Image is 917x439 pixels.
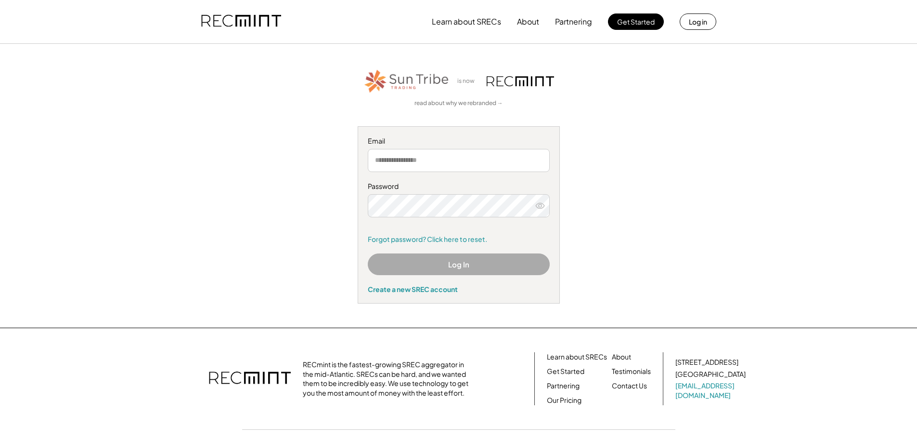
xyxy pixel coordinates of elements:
a: Testimonials [612,367,651,376]
a: Get Started [547,367,584,376]
a: Partnering [547,381,580,391]
img: STT_Horizontal_Logo%2B-%2BColor.png [363,68,450,94]
button: Get Started [608,13,664,30]
a: Forgot password? Click here to reset. [368,235,550,244]
a: [EMAIL_ADDRESS][DOMAIN_NAME] [675,381,748,400]
div: Email [368,136,550,146]
a: Learn about SRECs [547,352,607,362]
button: Log In [368,253,550,275]
div: Create a new SREC account [368,285,550,293]
div: [GEOGRAPHIC_DATA] [675,370,746,379]
button: Log in [680,13,716,30]
img: recmint-logotype%403x.png [201,5,281,38]
a: Our Pricing [547,396,581,405]
div: [STREET_ADDRESS] [675,358,738,367]
div: RECmint is the fastest-growing SREC aggregator in the mid-Atlantic. SRECs can be hard, and we wan... [303,360,474,398]
div: is now [455,77,482,85]
a: About [612,352,631,362]
img: recmint-logotype%403x.png [487,76,554,86]
button: Learn about SRECs [432,12,501,31]
button: Partnering [555,12,592,31]
div: Password [368,182,550,191]
a: Contact Us [612,381,647,391]
a: read about why we rebranded → [414,99,503,107]
button: About [517,12,539,31]
img: recmint-logotype%403x.png [209,362,291,396]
